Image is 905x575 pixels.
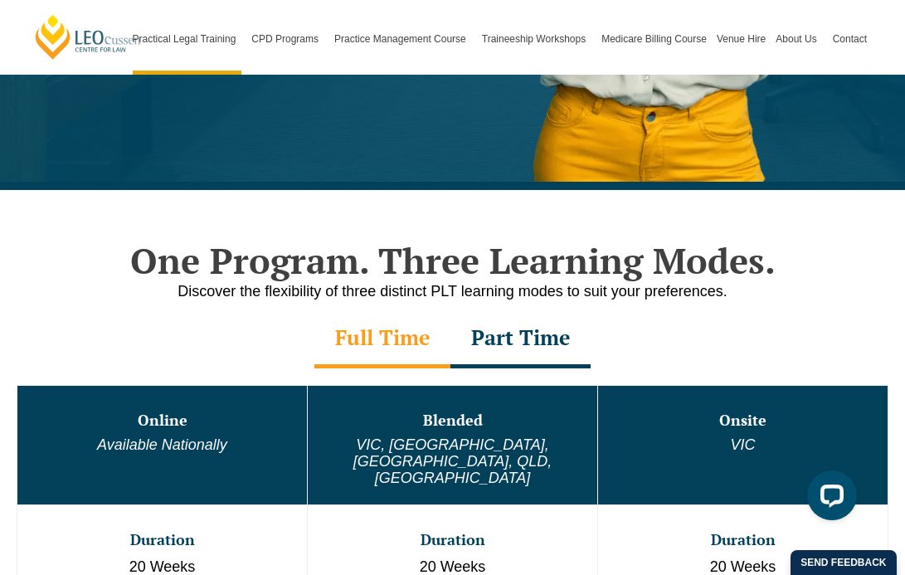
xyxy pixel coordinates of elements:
[309,412,596,429] h3: Blended
[19,532,305,548] h3: Duration
[19,412,305,429] h3: Online
[712,3,771,75] a: Venue Hire
[771,3,827,75] a: About Us
[97,436,227,453] em: Available Nationally
[730,436,755,453] em: VIC
[794,464,864,534] iframe: LiveChat chat widget
[246,3,329,75] a: CPD Programs
[450,310,591,368] div: Part Time
[477,3,596,75] a: Traineeship Workshops
[828,3,872,75] a: Contact
[314,310,450,368] div: Full Time
[329,3,477,75] a: Practice Management Course
[128,3,247,75] a: Practical Legal Training
[596,3,712,75] a: Medicare Billing Course
[353,436,552,486] em: VIC, [GEOGRAPHIC_DATA], [GEOGRAPHIC_DATA], QLD, [GEOGRAPHIC_DATA]
[309,532,596,548] h3: Duration
[600,412,886,429] h3: Onsite
[600,532,886,548] h3: Duration
[33,13,144,61] a: [PERSON_NAME] Centre for Law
